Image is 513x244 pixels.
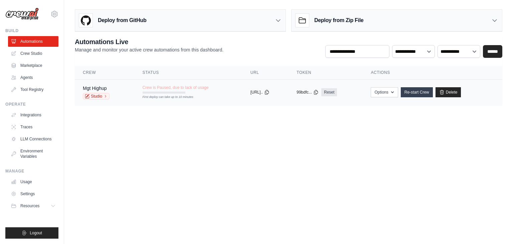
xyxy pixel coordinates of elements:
[289,66,363,80] th: Token
[143,85,209,90] span: Crew is Paused, due to lack of usage
[8,146,58,162] a: Environment Variables
[5,168,58,174] div: Manage
[297,90,319,95] button: 99bdfc...
[8,189,58,199] a: Settings
[8,201,58,211] button: Resources
[83,86,107,91] a: Mgt Highup
[363,66,502,80] th: Actions
[75,37,223,46] h2: Automations Live
[321,88,337,96] a: Reset
[75,46,223,53] p: Manage and monitor your active crew automations from this dashboard.
[242,66,289,80] th: URL
[30,230,42,236] span: Logout
[8,122,58,132] a: Traces
[401,87,433,97] a: Re-start Crew
[5,28,58,33] div: Build
[8,60,58,71] a: Marketplace
[480,212,513,244] iframe: Chat Widget
[8,72,58,83] a: Agents
[20,203,39,209] span: Resources
[5,227,58,239] button: Logout
[83,93,110,100] a: Studio
[8,134,58,144] a: LLM Connections
[75,66,135,80] th: Crew
[371,87,398,97] button: Options
[135,66,242,80] th: Status
[5,8,39,20] img: Logo
[79,14,93,27] img: GitHub Logo
[8,84,58,95] a: Tool Registry
[8,36,58,47] a: Automations
[8,110,58,120] a: Integrations
[98,16,146,24] h3: Deploy from GitHub
[143,95,185,100] div: First deploy can take up to 10 minutes
[436,87,461,97] a: Delete
[8,176,58,187] a: Usage
[314,16,363,24] h3: Deploy from Zip File
[5,102,58,107] div: Operate
[8,48,58,59] a: Crew Studio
